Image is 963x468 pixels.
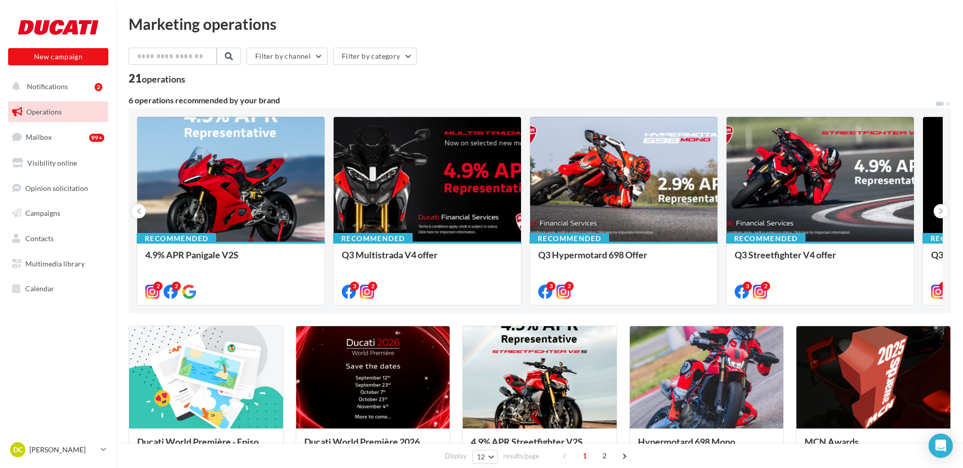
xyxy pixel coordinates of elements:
[333,233,413,244] div: Recommended
[172,282,181,291] div: 2
[129,16,951,31] div: Marketing operations
[137,233,216,244] div: Recommended
[27,159,77,167] span: Visibility online
[6,253,110,275] a: Multimedia library
[503,451,539,461] span: results/page
[25,183,88,192] span: Opinion solicitation
[472,450,498,464] button: 12
[89,134,104,142] div: 99+
[25,209,60,217] span: Campaigns
[8,48,108,65] button: New campaign
[6,178,110,199] a: Opinion solicitation
[761,282,770,291] div: 2
[577,448,593,464] span: 1
[596,448,613,464] span: 2
[8,440,108,459] a: DC [PERSON_NAME]
[304,437,442,457] div: Ducati World Première 2026
[477,453,486,461] span: 12
[6,228,110,249] a: Contacts
[142,74,185,84] div: operations
[25,284,54,293] span: Calendar
[445,451,467,461] span: Display
[726,233,806,244] div: Recommended
[26,107,62,116] span: Operations
[538,250,709,270] div: Q3 Hypermotard 698 Offer
[805,437,942,457] div: MCN Awards
[342,250,513,270] div: Q3 Multistrada V4 offer
[471,437,609,457] div: 4.9% APR Streetfighter V2S
[129,73,185,84] div: 21
[6,278,110,299] a: Calendar
[743,282,752,291] div: 3
[25,259,85,268] span: Multimedia library
[129,96,935,104] div: 6 operations recommended by your brand
[153,282,163,291] div: 2
[638,437,776,457] div: Hypermotard 698 Mono
[13,445,23,455] span: DC
[565,282,574,291] div: 2
[939,282,948,291] div: 2
[368,282,377,291] div: 2
[145,250,316,270] div: 4.9% APR Panigale V2S
[735,250,906,270] div: Q3 Streetfighter V4 offer
[137,437,275,457] div: Ducati World Première - Episode 1
[95,83,102,91] div: 2
[929,434,953,458] div: Open Intercom Messenger
[26,133,52,141] span: Mailbox
[530,233,609,244] div: Recommended
[6,152,110,174] a: Visibility online
[25,234,54,243] span: Contacts
[29,445,97,455] p: [PERSON_NAME]
[350,282,359,291] div: 3
[27,82,68,91] span: Notifications
[333,48,417,65] button: Filter by category
[546,282,555,291] div: 3
[6,126,110,148] a: Mailbox99+
[6,76,106,97] button: Notifications 2
[6,101,110,123] a: Operations
[247,48,328,65] button: Filter by channel
[6,203,110,224] a: Campaigns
